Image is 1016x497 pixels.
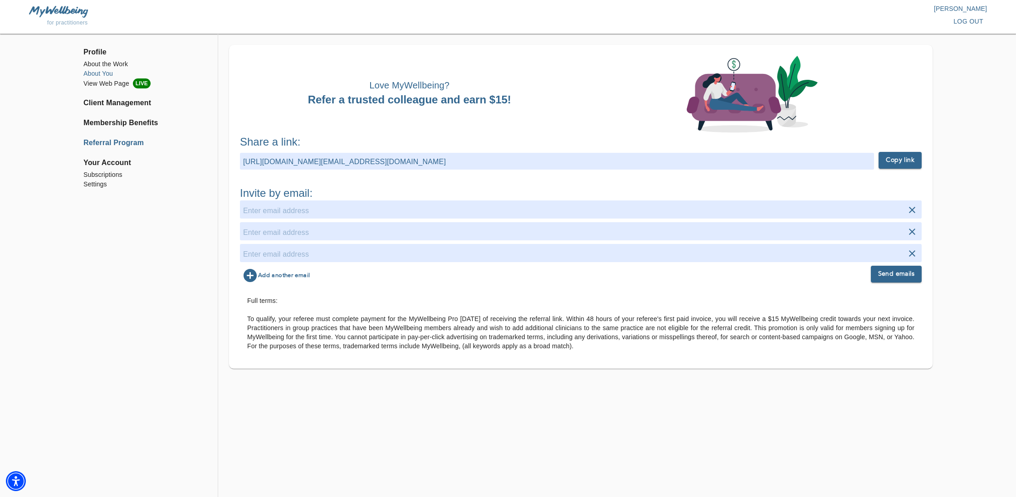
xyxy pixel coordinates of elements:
h6: Love MyWellbeing? [240,78,579,93]
span: LIVE [133,78,151,88]
div: Accessibility Menu [6,471,26,491]
span: Your Account [83,157,207,168]
a: Settings [83,180,207,189]
span: log out [953,16,983,27]
strong: Add another email [258,270,310,281]
button: Send emails [871,266,922,283]
h5: Share a link: [240,135,922,149]
img: MyWellbeing [687,56,818,133]
button: Copy link [879,152,922,169]
a: About the Work [83,59,207,69]
a: Subscriptions [83,170,207,180]
p: [PERSON_NAME] [508,4,987,13]
img: MyWellbeing [29,6,88,17]
input: Enter email address [243,225,918,240]
button: Add another email [240,266,312,285]
a: View Web PageLIVE [83,78,207,88]
a: Membership Benefits [83,117,207,128]
a: Client Management [83,97,207,108]
h5: Invite by email: [240,186,922,200]
strong: Copy link [886,155,914,166]
span: for practitioners [47,19,88,26]
li: View Web Page [83,78,207,88]
p: Full terms: To qualify, your referee must complete payment for the MyWellbeing Pro [DATE] of rece... [247,296,914,351]
a: Referral Program [83,137,207,148]
input: Enter email address [243,247,918,262]
a: About You [83,69,207,78]
span: Profile [83,47,207,58]
strong: Refer a trusted colleague and earn $15! [308,93,511,106]
button: log out [950,13,987,30]
input: Enter email address [243,204,918,218]
strong: Send emails [878,268,914,280]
